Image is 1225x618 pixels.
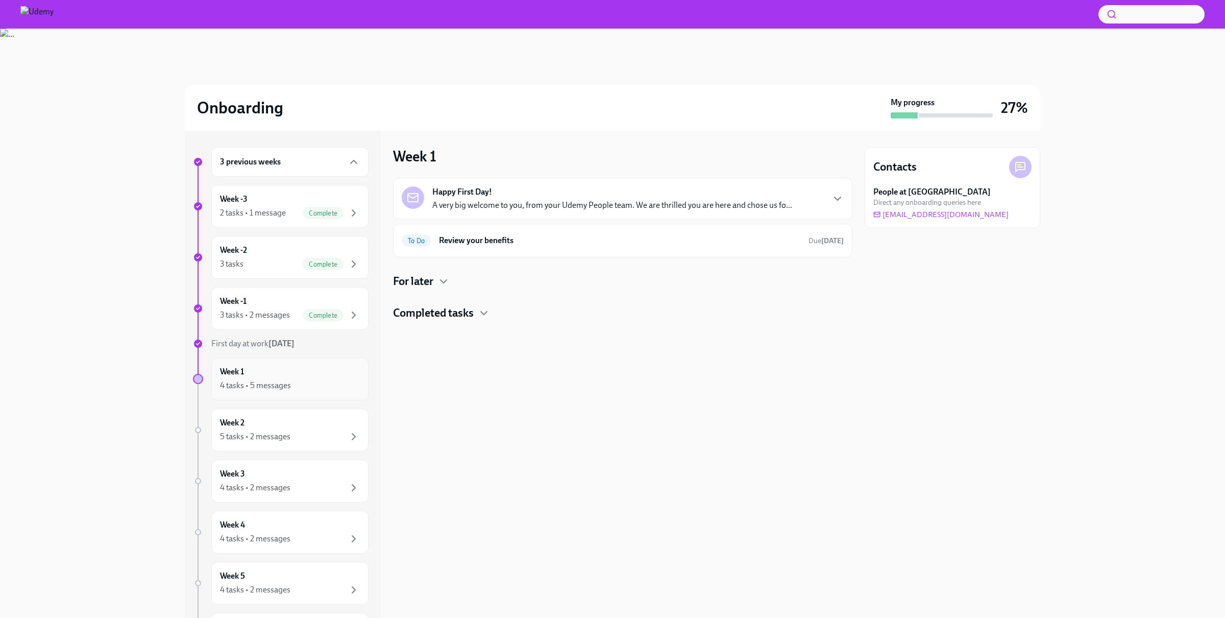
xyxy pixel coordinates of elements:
h6: Week 4 [220,519,245,531]
h6: Week 3 [220,468,245,480]
strong: [DATE] [821,236,844,245]
div: 5 tasks • 2 messages [220,431,290,442]
h6: 3 previous weeks [220,156,281,168]
span: Due [808,236,844,245]
span: Complete [303,260,344,268]
h6: Week -2 [220,245,247,256]
div: 3 previous weeks [211,147,369,177]
div: Completed tasks [393,305,852,321]
span: First day at work [211,339,295,348]
a: Week -23 tasksComplete [193,236,369,279]
h6: Review your benefits [439,235,800,246]
div: 4 tasks • 5 messages [220,380,291,391]
a: Week 25 tasks • 2 messages [193,409,369,451]
h3: Week 1 [393,147,436,165]
h4: Contacts [873,159,917,175]
h4: Completed tasks [393,305,474,321]
a: Week -32 tasks • 1 messageComplete [193,185,369,228]
a: Week -13 tasks • 2 messagesComplete [193,287,369,330]
div: 4 tasks • 2 messages [220,584,290,596]
span: To Do [402,237,431,245]
div: 4 tasks • 2 messages [220,533,290,544]
a: Week 54 tasks • 2 messages [193,562,369,605]
div: 4 tasks • 2 messages [220,482,290,493]
strong: My progress [891,97,935,108]
span: Complete [303,312,344,319]
h6: Week 5 [220,571,245,582]
img: Udemy [20,6,54,22]
a: First day at work[DATE] [193,338,369,349]
a: Week 44 tasks • 2 messages [193,511,369,554]
div: For later [393,274,852,289]
strong: People at [GEOGRAPHIC_DATA] [873,186,991,198]
h6: Week 2 [220,417,244,429]
a: Week 34 tasks • 2 messages [193,460,369,503]
div: 3 tasks [220,258,243,270]
strong: [DATE] [268,339,295,348]
a: To DoReview your benefitsDue[DATE] [402,232,844,249]
h3: 27% [1001,99,1028,117]
h6: Week 1 [220,366,244,377]
h6: Week -3 [220,194,248,205]
p: A very big welcome to you, from your Udemy People team. We are thrilled you are here and chose us... [432,200,792,211]
span: Direct any onboarding queries here [873,198,981,207]
h4: For later [393,274,433,289]
span: Complete [303,209,344,217]
div: 2 tasks • 1 message [220,207,286,219]
a: [EMAIL_ADDRESS][DOMAIN_NAME] [873,209,1009,220]
a: Week 14 tasks • 5 messages [193,358,369,400]
div: 3 tasks • 2 messages [220,310,290,321]
strong: Happy First Day! [432,186,492,198]
span: August 21st, 2025 08:00 [808,236,844,246]
h6: Week -1 [220,296,247,307]
h2: Onboarding [197,98,283,118]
